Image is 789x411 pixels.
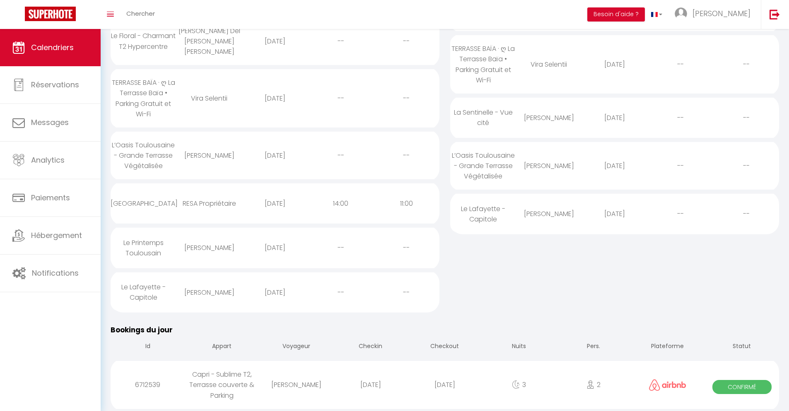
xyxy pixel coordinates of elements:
[587,7,645,22] button: Besoin d'aide ?
[647,51,713,78] div: --
[31,230,82,240] span: Hébergement
[308,234,374,261] div: --
[185,335,259,359] th: Appart
[675,7,687,20] img: ...
[712,380,772,394] span: Confirmé
[450,142,516,190] div: L’Oasis Toulousaine - Grande Terrasse Végétalisée
[770,9,780,19] img: logout
[185,361,259,409] div: Capri - Sublime T2, Terrasse couverte & Parking
[308,190,374,217] div: 14:00
[647,104,713,131] div: --
[374,142,439,169] div: --
[111,22,176,60] div: Le Floral - Charmant T2 Hypercentre
[630,335,705,359] th: Plateforme
[450,195,516,233] div: Le Lafayette - Capitole
[176,17,242,65] div: [PERSON_NAME] Del [PERSON_NAME] [PERSON_NAME]
[242,28,308,55] div: [DATE]
[482,371,556,398] div: 3
[713,152,779,179] div: --
[647,152,713,179] div: --
[176,142,242,169] div: [PERSON_NAME]
[713,200,779,227] div: --
[176,85,242,112] div: Vira Selentii
[482,335,556,359] th: Nuits
[111,229,176,267] div: Le Printemps Toulousain
[111,325,173,335] span: Bookings du jour
[31,42,74,53] span: Calendriers
[516,104,582,131] div: [PERSON_NAME]
[516,152,582,179] div: [PERSON_NAME]
[582,152,648,179] div: [DATE]
[582,104,648,131] div: [DATE]
[374,28,439,55] div: --
[308,85,374,112] div: --
[692,8,750,19] span: [PERSON_NAME]
[31,155,65,165] span: Analytics
[374,279,439,306] div: --
[374,190,439,217] div: 11:00
[374,85,439,112] div: --
[176,279,242,306] div: [PERSON_NAME]
[556,371,630,398] div: 2
[308,279,374,306] div: --
[242,190,308,217] div: [DATE]
[111,69,176,127] div: TERRASSE BAÏA · ღ La Terrasse Baïa • Parking Gratuit et Wi-Fi
[450,99,516,136] div: La Sentinelle - Vue cité
[25,7,76,21] img: Super Booking
[450,35,516,94] div: TERRASSE BAÏA · ღ La Terrasse Baïa • Parking Gratuit et Wi-Fi
[31,117,69,127] span: Messages
[308,28,374,55] div: --
[111,371,185,398] div: 6712539
[333,335,408,359] th: Checkin
[308,142,374,169] div: --
[649,379,686,391] img: airbnb2.png
[7,3,31,28] button: Ouvrir le widget de chat LiveChat
[713,104,779,131] div: --
[333,371,408,398] div: [DATE]
[374,234,439,261] div: --
[126,9,155,18] span: Chercher
[111,335,185,359] th: Id
[32,268,79,278] span: Notifications
[582,200,648,227] div: [DATE]
[408,371,482,398] div: [DATE]
[259,335,333,359] th: Voyageur
[516,200,582,227] div: [PERSON_NAME]
[242,279,308,306] div: [DATE]
[111,190,176,217] div: [GEOGRAPHIC_DATA]
[31,192,70,203] span: Paiements
[259,371,333,398] div: [PERSON_NAME]
[242,142,308,169] div: [DATE]
[31,79,79,90] span: Réservations
[111,132,176,179] div: L’Oasis Toulousaine - Grande Terrasse Végétalisée
[647,200,713,227] div: --
[582,51,648,78] div: [DATE]
[705,335,779,359] th: Statut
[408,335,482,359] th: Checkout
[242,85,308,112] div: [DATE]
[713,51,779,78] div: --
[556,335,630,359] th: Pers.
[111,274,176,311] div: Le Lafayette - Capitole
[176,234,242,261] div: [PERSON_NAME]
[242,234,308,261] div: [DATE]
[516,51,582,78] div: Vira Selentii
[176,190,242,217] div: RESA Propriétaire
